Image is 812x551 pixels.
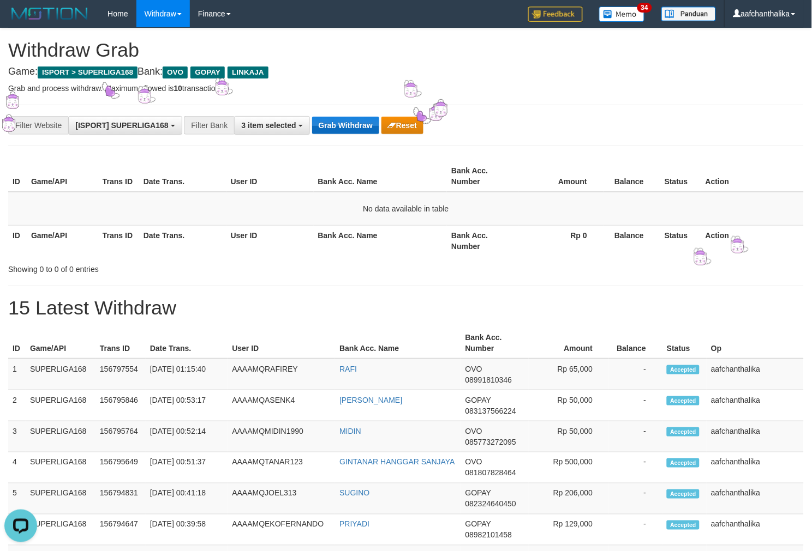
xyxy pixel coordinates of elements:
[8,297,804,319] h1: 15 Latest Withdraw
[465,365,482,373] span: OVO
[8,116,68,135] div: Filter Website
[667,365,700,374] span: Accepted
[184,116,234,135] div: Filter Bank
[660,225,701,256] th: Status
[146,514,228,546] td: [DATE] 00:39:58
[38,66,138,78] span: ISPORT > SUPERLIGA168
[609,328,662,359] th: Balance
[228,66,268,78] span: LINKAJA
[228,514,335,546] td: AAAAMQEKOFERNANDO
[8,421,26,452] td: 3
[98,225,139,256] th: Trans ID
[228,390,335,421] td: AAAAMQASENK4
[26,421,95,452] td: SUPERLIGA168
[661,7,716,21] img: panduan.png
[528,7,583,22] img: Feedback.jpg
[174,84,182,93] strong: 10
[701,225,804,256] th: Action
[447,161,518,192] th: Bank Acc. Number
[604,161,660,192] th: Balance
[95,359,146,390] td: 156797554
[707,483,804,514] td: aafchanthalika
[26,483,95,514] td: SUPERLIGA168
[95,328,146,359] th: Trans ID
[8,5,91,22] img: MOTION_logo.png
[529,483,610,514] td: Rp 206,000
[8,259,330,275] div: Showing 0 to 0 of 0 entries
[75,121,168,130] span: [ISPORT] SUPERLIGA168
[707,328,804,359] th: Op
[8,359,26,390] td: 1
[660,161,701,192] th: Status
[667,427,700,437] span: Accepted
[68,116,182,135] button: [ISPORT] SUPERLIGA168
[465,489,491,498] span: GOPAY
[339,396,402,404] a: [PERSON_NAME]
[234,116,309,135] button: 3 item selected
[26,328,95,359] th: Game/API
[146,328,228,359] th: Date Trans.
[339,427,361,435] a: MIDIN
[707,390,804,421] td: aafchanthalika
[98,161,139,192] th: Trans ID
[314,161,447,192] th: Bank Acc. Name
[241,121,296,130] span: 3 item selected
[529,328,610,359] th: Amount
[8,161,27,192] th: ID
[146,359,228,390] td: [DATE] 01:15:40
[226,225,314,256] th: User ID
[465,407,516,415] span: Copy 083137566224 to clipboard
[609,359,662,390] td: -
[26,514,95,546] td: SUPERLIGA168
[609,514,662,546] td: -
[27,161,98,192] th: Game/API
[604,225,660,256] th: Balance
[667,520,700,530] span: Accepted
[4,4,37,37] button: Open LiveChat chat widget
[339,365,357,373] a: RAFI
[26,359,95,390] td: SUPERLIGA168
[707,514,804,546] td: aafchanthalika
[190,66,225,78] span: GOPAY
[228,421,335,452] td: AAAAMQMIDIN1990
[8,83,804,94] p: Grab and process withdraw. Maximum allowed is transactions.
[8,66,804,77] h4: Game: Bank:
[8,39,804,61] h1: Withdraw Grab
[465,396,491,404] span: GOPAY
[707,452,804,483] td: aafchanthalika
[139,161,226,192] th: Date Trans.
[461,328,529,359] th: Bank Acc. Number
[667,489,700,499] span: Accepted
[529,359,610,390] td: Rp 65,000
[465,520,491,529] span: GOPAY
[662,328,707,359] th: Status
[609,390,662,421] td: -
[529,421,610,452] td: Rp 50,000
[339,458,455,467] a: GINTANAR HANGGAR SANJAYA
[447,225,518,256] th: Bank Acc. Number
[339,489,369,498] a: SUGINO
[146,483,228,514] td: [DATE] 00:41:18
[312,117,379,134] button: Grab Withdraw
[139,225,226,256] th: Date Trans.
[26,452,95,483] td: SUPERLIGA168
[228,452,335,483] td: AAAAMQTANAR123
[529,390,610,421] td: Rp 50,000
[465,376,512,384] span: Copy 08991810346 to clipboard
[667,458,700,468] span: Accepted
[95,483,146,514] td: 156794831
[599,7,645,22] img: Button%20Memo.svg
[518,161,604,192] th: Amount
[146,452,228,483] td: [DATE] 00:51:37
[609,452,662,483] td: -
[335,328,461,359] th: Bank Acc. Name
[95,390,146,421] td: 156795846
[8,192,804,226] td: No data available in table
[27,225,98,256] th: Game/API
[228,328,335,359] th: User ID
[163,66,188,78] span: OVO
[707,359,804,390] td: aafchanthalika
[8,452,26,483] td: 4
[226,161,314,192] th: User ID
[8,390,26,421] td: 2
